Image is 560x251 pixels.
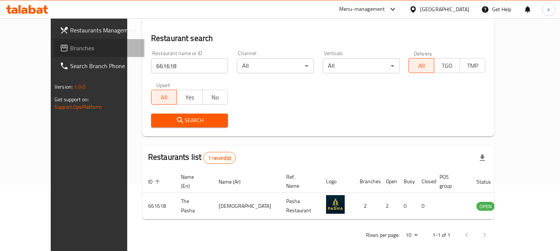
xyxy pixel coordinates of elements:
div: OPEN [476,202,495,211]
div: All [323,58,400,73]
span: ID [148,177,162,186]
p: Rows per page: [366,231,400,240]
a: Restaurants Management [54,21,144,39]
div: Export file [473,149,491,167]
button: All [151,90,177,105]
td: Pasha Restaurant [280,193,320,219]
a: Search Branch Phone [54,57,144,75]
span: Ref. Name [286,172,311,190]
button: No [202,90,228,105]
span: s [547,5,550,13]
td: 0 [416,193,434,219]
span: Name (Ar) [219,177,250,186]
td: [DEMOGRAPHIC_DATA] [213,193,280,219]
div: Total records count [203,152,236,164]
span: 1.0.0 [74,82,85,92]
th: Busy [398,170,416,193]
button: Yes [176,90,202,105]
span: Yes [180,92,199,103]
span: Name (En) [181,172,204,190]
span: Search [157,116,222,125]
button: All [409,58,434,73]
button: TGO [434,58,460,73]
td: The Pasha [175,193,213,219]
span: Search Branch Phone [70,61,138,70]
img: The Pasha [326,195,345,214]
label: Upsell [156,82,170,88]
h2: Restaurants list [148,152,236,164]
a: Support.OpsPlatform [54,102,102,112]
p: 1-1 of 1 [432,231,450,240]
a: Branches [54,39,144,57]
span: OPEN [476,202,495,211]
span: TMP [463,60,482,71]
span: All [412,60,431,71]
td: 2 [354,193,380,219]
td: 2 [380,193,398,219]
span: All [154,92,174,103]
div: Rows per page: [403,230,420,241]
th: Logo [320,170,354,193]
button: Search [151,114,228,127]
div: Menu-management [339,5,385,14]
span: POS group [439,172,462,190]
th: Closed [416,170,434,193]
span: 1 record(s) [204,155,235,162]
input: Search for restaurant name or ID.. [151,58,228,73]
label: Delivery [414,51,432,56]
span: No [206,92,225,103]
span: Branches [70,44,138,53]
table: enhanced table [142,170,535,219]
span: Status [476,177,501,186]
span: Version: [54,82,73,92]
th: Open [380,170,398,193]
span: Restaurants Management [70,26,138,35]
span: Get support on: [54,95,89,104]
td: 0 [398,193,416,219]
td: 661618 [142,193,175,219]
th: Branches [354,170,380,193]
span: TGO [437,60,457,71]
button: TMP [460,58,485,73]
h2: Restaurant search [151,33,485,44]
div: All [237,58,314,73]
div: [GEOGRAPHIC_DATA] [420,5,469,13]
